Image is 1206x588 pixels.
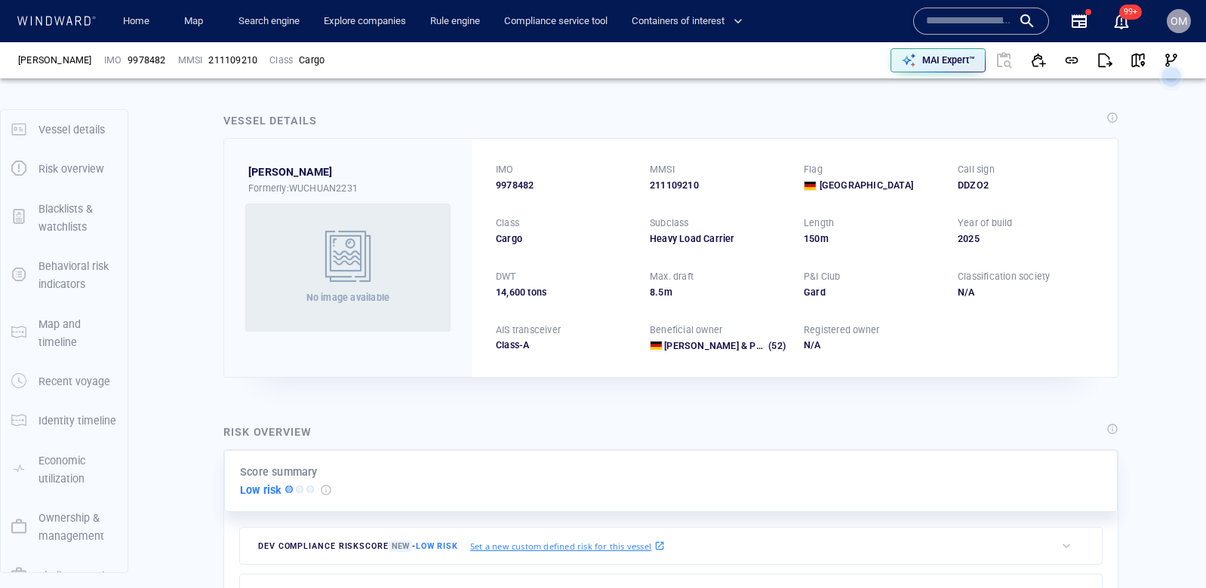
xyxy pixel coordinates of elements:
[248,163,333,181] span: ELISE
[1112,12,1131,30] div: Notification center
[1,189,128,247] button: Blacklists & watchlists
[232,8,306,35] a: Search engine
[820,179,913,192] span: [GEOGRAPHIC_DATA]
[424,8,486,35] button: Rule engine
[804,216,834,230] p: Length
[1171,15,1187,27] span: OM
[958,270,1050,283] p: Classification society
[1,498,128,556] button: Ownership & management
[38,257,117,294] p: Behavioral risk indicators
[1088,44,1121,77] button: Export report
[650,286,655,298] span: 8
[38,200,117,237] p: Blacklists & watchlists
[958,216,1013,230] p: Year of build
[496,179,534,192] span: 9978482
[496,232,632,246] div: Cargo
[258,541,458,552] span: Dev Compliance risk score -
[1,121,128,136] a: Vessel details
[223,112,317,130] div: Vessel details
[248,163,333,181] div: [PERSON_NAME]
[1142,520,1195,577] iframe: Chat
[1121,44,1155,77] button: View on map
[18,54,92,67] span: ELISE
[922,54,975,67] p: MAI Expert™
[38,372,110,390] p: Recent voyage
[655,286,658,298] span: .
[650,323,722,337] p: Beneficial owner
[958,232,1094,246] div: 2025
[269,54,293,67] p: Class
[299,54,325,67] div: Cargo
[416,541,458,551] span: Low risk
[38,452,117,488] p: Economic utilization
[496,339,529,351] span: Class-A
[650,270,694,283] p: Max. draft
[1,325,128,339] a: Map and timeline
[1,149,128,188] button: Risk overview
[178,8,214,35] a: Map
[496,323,561,337] p: AIS transceiver
[804,338,940,352] div: N/A
[496,163,514,176] p: IMO
[117,8,155,35] a: Home
[1,268,128,282] a: Behavioral risk indicators
[650,163,675,176] p: MMSI
[1,401,128,440] button: Identity timeline
[172,8,220,35] button: Map
[104,54,122,67] p: IMO
[223,423,312,441] div: Risk overview
[240,481,282,499] p: Low risk
[658,286,663,298] span: 5
[804,163,823,176] p: Flag
[38,121,105,139] p: Vessel details
[804,286,940,299] div: Gard
[664,339,786,353] a: [PERSON_NAME] & Partner Schiffahrts Gmbh & Co. Kg Ms 'hil (52)
[496,286,632,299] div: 14,600 tons
[632,13,743,30] span: Containers of interest
[1,441,128,499] button: Economic utilization
[626,8,755,35] button: Containers of interest
[306,292,390,303] span: No image available
[18,54,92,67] div: [PERSON_NAME]
[1,568,128,582] a: Similar vessels
[664,286,672,298] span: m
[498,8,614,35] a: Compliance service tool
[958,163,995,176] p: Call sign
[1,305,128,363] button: Map and timeline
[650,179,786,192] div: 211109210
[766,339,786,353] span: (52)
[891,48,986,72] button: MAI Expert™
[650,216,689,230] p: Subclass
[38,567,109,585] p: Similar vessels
[1,519,128,534] a: Ownership & management
[318,8,412,35] a: Explore companies
[1119,5,1142,20] span: 99+
[958,179,1094,192] div: DDZO2
[38,315,117,352] p: Map and timeline
[1055,44,1088,77] button: Get link
[496,216,519,230] p: Class
[1,110,128,149] button: Vessel details
[208,54,257,67] div: 211109210
[470,540,651,553] p: Set a new custom defined risk for this vessel
[38,509,117,546] p: Ownership & management
[804,270,841,283] p: P&I Club
[664,340,932,351] span: Harren & Partner Schiffahrts Gmbh & Co. Kg Ms 'hil
[1,161,128,176] a: Risk overview
[958,286,1094,299] div: N/A
[470,537,665,554] a: Set a new custom defined risk for this vessel
[240,463,318,481] p: Score summary
[112,8,160,35] button: Home
[178,54,203,67] p: MMSI
[1164,6,1194,36] button: OM
[496,270,516,283] p: DWT
[248,182,448,195] div: Formerly: WUCHUAN2231
[1,210,128,224] a: Blacklists & watchlists
[804,323,879,337] p: Registered owner
[1,374,128,388] a: Recent voyage
[1,247,128,305] button: Behavioral risk indicators
[38,412,116,430] p: Identity timeline
[1155,44,1188,77] button: Visual Link Analysis
[128,54,165,67] span: 9978482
